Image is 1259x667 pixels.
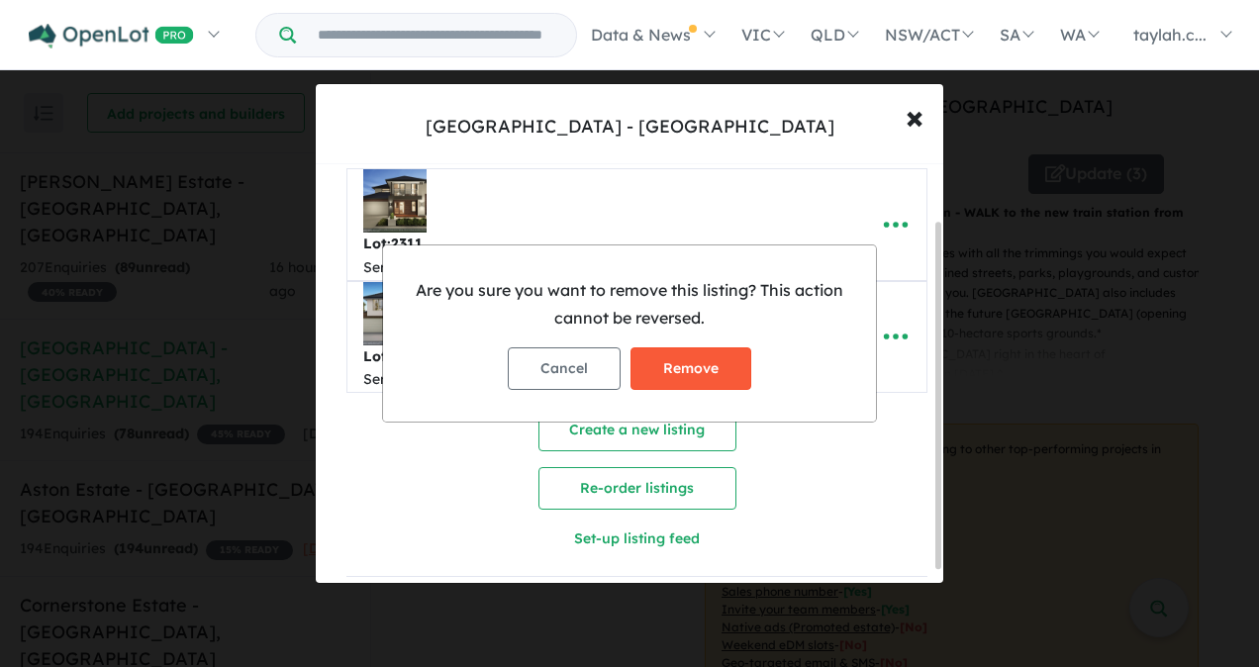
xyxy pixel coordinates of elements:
p: Are you sure you want to remove this listing? This action cannot be reversed. [399,277,860,331]
img: Openlot PRO Logo White [29,24,194,48]
span: taylah.c... [1133,25,1207,45]
button: Remove [630,347,751,390]
button: Cancel [508,347,621,390]
input: Try estate name, suburb, builder or developer [300,14,572,56]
